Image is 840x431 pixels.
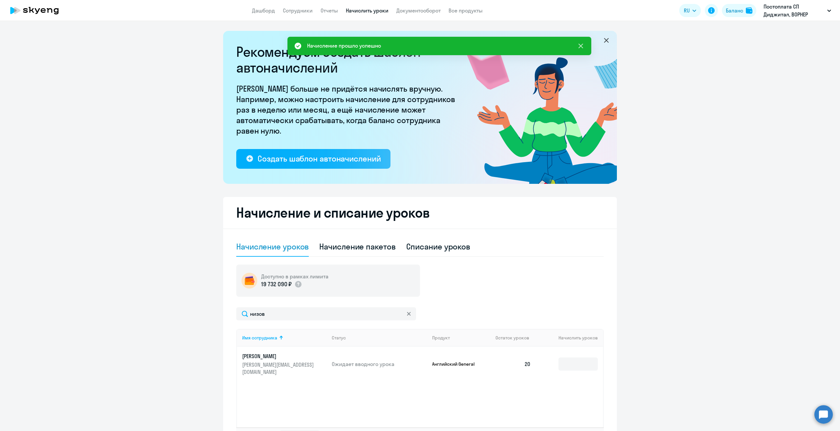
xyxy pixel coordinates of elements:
a: Все продукты [449,7,483,14]
div: Остаток уроков [495,335,536,341]
button: Создать шаблон автоначислений [236,149,390,169]
p: Английский General [432,361,481,367]
div: Баланс [726,7,743,14]
div: Статус [332,335,346,341]
div: Имя сотрудника [242,335,277,341]
p: Ожидает вводного урока [332,360,427,368]
div: Начисление пакетов [319,241,395,252]
h5: Доступно в рамках лимита [261,273,328,280]
div: Начисление уроков [236,241,309,252]
span: Остаток уроков [495,335,529,341]
div: Начисление прошло успешно [307,42,381,50]
h2: Начисление и списание уроков [236,205,604,221]
td: 20 [490,347,536,381]
a: Сотрудники [283,7,313,14]
p: 19 732 090 ₽ [261,280,292,289]
a: Документооборот [396,7,441,14]
span: RU [684,7,690,14]
h2: Рекомендуем создать шаблон автоначислений [236,44,459,75]
a: Дашборд [252,7,275,14]
p: Постоплата СП Диджитал, ВОРНЕР МЬЮЗИК, ООО [764,3,825,18]
button: RU [679,4,701,17]
a: Начислить уроки [346,7,388,14]
div: Списание уроков [406,241,471,252]
img: wallet-circle.png [241,273,257,289]
button: Постоплата СП Диджитал, ВОРНЕР МЬЮЗИК, ООО [760,3,834,18]
p: [PERSON_NAME][EMAIL_ADDRESS][DOMAIN_NAME] [242,361,316,376]
a: Отчеты [321,7,338,14]
p: [PERSON_NAME] [242,353,316,360]
img: balance [746,7,752,14]
th: Начислить уроков [536,329,603,347]
input: Поиск по имени, email, продукту или статусу [236,307,416,320]
div: Продукт [432,335,450,341]
div: Статус [332,335,427,341]
div: Имя сотрудника [242,335,326,341]
a: [PERSON_NAME][PERSON_NAME][EMAIL_ADDRESS][DOMAIN_NAME] [242,353,326,376]
div: Продукт [432,335,491,341]
p: [PERSON_NAME] больше не придётся начислять вручную. Например, можно настроить начисление для сотр... [236,83,459,136]
div: Создать шаблон автоначислений [258,153,381,164]
button: Балансbalance [722,4,756,17]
